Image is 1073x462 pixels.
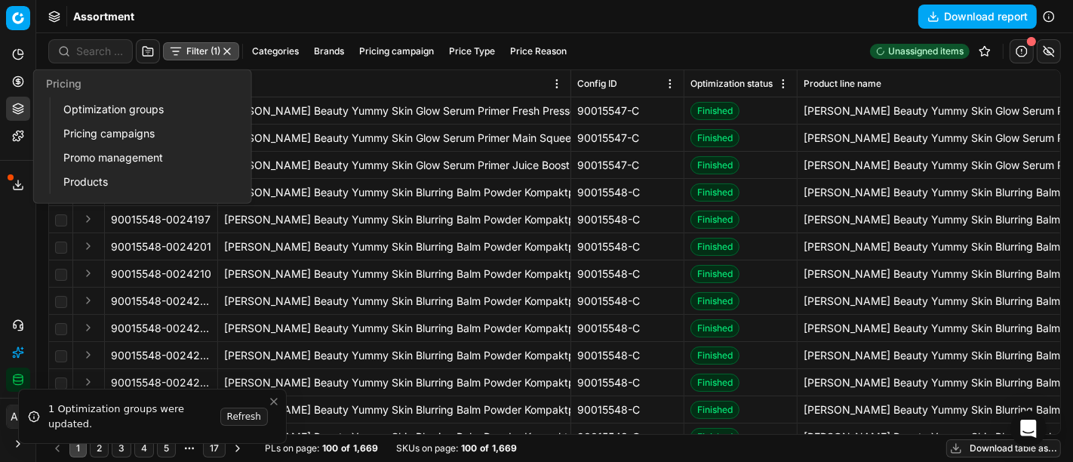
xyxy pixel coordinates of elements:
[690,428,739,446] span: Finished
[76,44,123,59] input: Search by SKU or title
[203,439,226,457] button: 17
[577,131,678,146] div: 90015547-C
[577,266,678,282] div: 90015548-C
[443,42,501,60] button: Price Type
[48,402,216,431] div: 1 Optimization groups were updated.
[353,42,440,60] button: Pricing campaign
[224,348,564,363] div: [PERSON_NAME] Beauty Yummy Skin Blurring Balm Powder Kompaktpuder 5,5 18 g
[577,430,678,445] div: 90015548-C
[69,439,87,457] button: 1
[90,439,109,457] button: 2
[690,292,739,310] span: Finished
[224,212,564,227] div: [PERSON_NAME] Beauty Yummy Skin Blurring Balm Powder Kompaktpuder Universal Radiant 18 g
[224,103,564,119] div: [PERSON_NAME] Beauty Yummy Skin Glow Serum Primer Fresh Pressed 33 ml
[480,442,489,454] strong: of
[111,294,211,309] span: 90015548-0024260
[690,265,739,283] span: Finished
[690,156,739,174] span: Finished
[111,321,211,336] span: 90015548-0024268
[577,185,678,200] div: 90015548-C
[577,239,678,254] div: 90015548-C
[690,78,773,90] span: Optimization status
[577,78,617,90] span: Config ID
[46,77,81,90] span: Pricing
[690,319,739,337] span: Finished
[57,147,233,168] a: Promo management
[224,375,564,390] div: [PERSON_NAME] Beauty Yummy Skin Blurring Balm Powder Kompaktpuder 3,75 18 g
[577,348,678,363] div: 90015548-C
[224,158,564,173] div: [PERSON_NAME] Beauty Yummy Skin Glow Serum Primer Juice Boost 33 ml
[111,239,211,254] span: 90015548-0024201
[157,439,176,457] button: 5
[224,430,564,445] div: [PERSON_NAME] Beauty Yummy Skin Blurring Balm Powder Kompaktpuder 10 18 g
[918,5,1037,29] button: Download report
[888,45,964,57] span: Unassigned items
[265,393,283,411] button: Close toast
[577,103,678,119] div: 90015547-C
[163,42,239,60] button: Filter (1)
[804,78,881,90] span: Product line name
[224,402,564,417] div: [PERSON_NAME] Beauty Yummy Skin Blurring Balm Powder Kompaktpuder 6,5 18 g
[690,238,739,256] span: Finished
[690,374,739,392] span: Finished
[224,185,564,200] div: [PERSON_NAME] Beauty Yummy Skin Blurring Balm Powder Kompaktpuder 9 18 g
[341,442,350,454] strong: of
[112,439,131,457] button: 3
[224,239,564,254] div: [PERSON_NAME] Beauty Yummy Skin Blurring Balm Powder Kompaktpuder 0,5 18 g
[111,348,211,363] span: 90015548-0024283
[6,405,30,429] button: AC
[690,183,739,202] span: Finished
[1010,411,1047,447] div: Open Intercom Messenger
[57,123,233,144] a: Pricing campaigns
[73,9,134,24] nav: breadcrumb
[57,171,233,192] a: Products
[308,42,350,60] button: Brands
[870,44,970,59] a: Unassigned items
[79,210,97,228] button: Expand
[577,294,678,309] div: 90015548-C
[79,291,97,310] button: Expand
[690,102,739,120] span: Finished
[690,401,739,419] span: Finished
[577,375,678,390] div: 90015548-C
[229,439,247,457] button: Go to next page
[690,346,739,365] span: Finished
[57,99,233,120] a: Optimization groups
[224,321,564,336] div: [PERSON_NAME] Beauty Yummy Skin Blurring Balm Powder Kompaktpuder 1,5 18 g
[690,211,739,229] span: Finished
[111,212,211,227] span: 90015548-0024197
[492,442,517,454] strong: 1,669
[577,402,678,417] div: 90015548-C
[353,442,378,454] strong: 1,669
[224,131,564,146] div: [PERSON_NAME] Beauty Yummy Skin Glow Serum Primer Main Squeeze 33 ml
[79,237,97,255] button: Expand
[224,266,564,282] div: [PERSON_NAME] Beauty Yummy Skin Blurring Balm Powder Kompaktpuder 4,5 18 g
[504,42,573,60] button: Price Reason
[224,294,564,309] div: [PERSON_NAME] Beauty Yummy Skin Blurring Balm Powder Kompaktpuder 6 18 g
[577,321,678,336] div: 90015548-C
[79,373,97,391] button: Expand
[265,442,319,454] span: PLs on page :
[246,42,305,60] button: Categories
[48,439,66,457] button: Go to previous page
[111,266,211,282] span: 90015548-0024210
[577,158,678,173] div: 90015547-C
[73,9,134,24] span: Assortment
[396,442,458,454] span: SKUs on page :
[111,375,211,390] span: 90015548-0024284
[690,129,739,147] span: Finished
[79,346,97,364] button: Expand
[577,212,678,227] div: 90015548-C
[322,442,338,454] strong: 100
[134,439,154,457] button: 4
[461,442,477,454] strong: 100
[79,264,97,282] button: Expand
[48,438,247,459] nav: pagination
[220,408,268,426] button: Refresh
[7,405,29,428] span: AC
[946,439,1061,457] button: Download table as...
[79,319,97,337] button: Expand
